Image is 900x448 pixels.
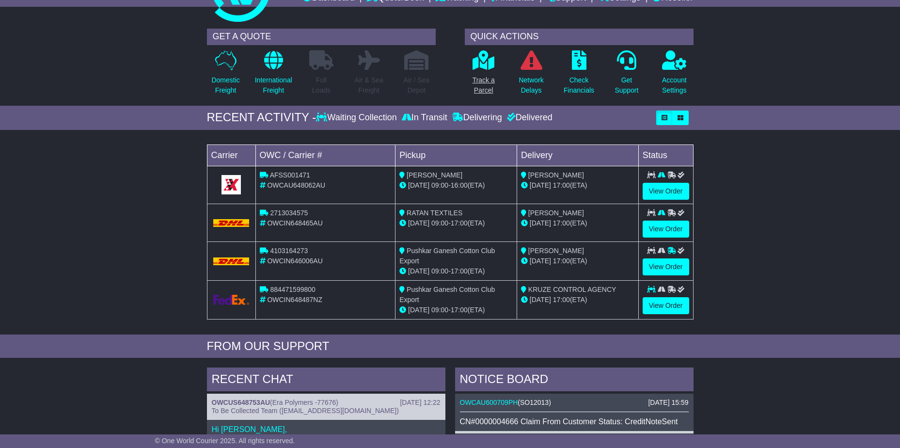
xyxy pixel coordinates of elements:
[521,295,634,305] div: (ETA)
[431,267,448,275] span: 09:00
[207,144,255,166] td: Carrier
[615,75,638,96] p: Get Support
[643,297,689,314] a: View Order
[404,75,430,96] p: Air / Sea Depot
[451,267,468,275] span: 17:00
[399,180,513,191] div: - (ETA)
[564,75,594,96] p: Check Financials
[473,75,495,96] p: Track a Parcel
[213,295,250,305] img: GetCarrierServiceLogo
[528,247,584,255] span: [PERSON_NAME]
[213,257,250,265] img: DHL.png
[648,399,688,407] div: [DATE] 15:59
[530,296,551,304] span: [DATE]
[431,306,448,314] span: 09:00
[460,417,689,426] div: CN#0000004666 Claim From Customer Status: CreditNoteSent
[272,399,336,406] span: Era Polymers -77676
[155,437,295,445] span: © One World Courier 2025. All rights reserved.
[270,247,308,255] span: 4103164273
[530,219,551,227] span: [DATE]
[212,399,441,407] div: ( )
[212,399,270,406] a: OWCUS648753AU
[451,219,468,227] span: 17:00
[505,112,553,123] div: Delivered
[408,306,429,314] span: [DATE]
[395,144,517,166] td: Pickup
[521,256,634,266] div: (ETA)
[207,339,694,353] div: FROM OUR SUPPORT
[399,112,450,123] div: In Transit
[255,75,292,96] p: International Freight
[521,180,634,191] div: (ETA)
[212,407,399,415] span: To Be Collected Team ([EMAIL_ADDRESS][DOMAIN_NAME])
[270,171,310,179] span: AFSS001471
[399,247,495,265] span: Pushkar Ganesh Cotton Club Export
[355,75,383,96] p: Air & Sea Freight
[207,111,316,125] div: RECENT ACTIVITY -
[399,266,513,276] div: - (ETA)
[207,368,445,394] div: RECENT CHAT
[407,209,462,217] span: RATAN TEXTILES
[638,144,693,166] td: Status
[465,29,694,45] div: QUICK ACTIONS
[267,257,322,265] span: OWCIN646006AU
[211,50,240,101] a: DomesticFreight
[518,50,544,101] a: NetworkDelays
[520,399,549,406] span: SO12013
[451,306,468,314] span: 17:00
[662,75,687,96] p: Account Settings
[553,181,570,189] span: 17:00
[528,209,584,217] span: [PERSON_NAME]
[530,181,551,189] span: [DATE]
[614,50,639,101] a: GetSupport
[553,257,570,265] span: 17:00
[408,267,429,275] span: [DATE]
[309,75,333,96] p: Full Loads
[408,181,429,189] span: [DATE]
[270,286,315,293] span: 884471599800
[400,399,440,407] div: [DATE] 12:22
[528,286,616,293] span: KRUZE CONTROL AGENCY
[399,286,495,304] span: Pushkar Ganesh Cotton Club Export
[207,29,436,45] div: GET A QUOTE
[643,258,689,275] a: View Order
[212,425,441,434] p: Hi [PERSON_NAME],
[643,183,689,200] a: View Order
[221,175,241,194] img: GetCarrierServiceLogo
[530,257,551,265] span: [DATE]
[399,218,513,228] div: - (ETA)
[255,144,395,166] td: OWC / Carrier #
[267,296,322,304] span: OWCIN648487NZ
[662,50,687,101] a: AccountSettings
[408,219,429,227] span: [DATE]
[267,219,322,227] span: OWCIN648465AU
[472,50,495,101] a: Track aParcel
[431,219,448,227] span: 09:00
[517,144,638,166] td: Delivery
[519,75,543,96] p: Network Delays
[211,75,239,96] p: Domestic Freight
[455,368,694,394] div: NOTICE BOARD
[553,219,570,227] span: 17:00
[254,50,293,101] a: InternationalFreight
[431,181,448,189] span: 09:00
[270,209,308,217] span: 2713034575
[451,181,468,189] span: 16:00
[407,171,462,179] span: [PERSON_NAME]
[460,399,689,407] div: ( )
[399,305,513,315] div: - (ETA)
[553,296,570,304] span: 17:00
[643,221,689,238] a: View Order
[528,171,584,179] span: [PERSON_NAME]
[213,219,250,227] img: DHL.png
[563,50,595,101] a: CheckFinancials
[316,112,399,123] div: Waiting Collection
[450,112,505,123] div: Delivering
[521,218,634,228] div: (ETA)
[460,399,518,406] a: OWCAU600709PH
[267,181,325,189] span: OWCAU648062AU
